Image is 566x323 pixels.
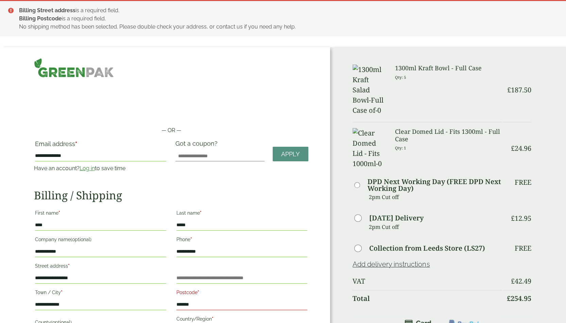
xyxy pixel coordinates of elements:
[273,147,308,161] a: Apply
[19,7,75,14] strong: Billing Street address
[19,15,555,23] li: is a required field.
[369,192,502,202] p: 2pm Cut off
[58,210,60,216] abbr: required
[369,245,485,252] label: Collection from Leeds Store (LS27)
[34,189,308,202] h2: Billing / Shipping
[34,105,308,118] iframe: Secure payment button frame
[353,260,430,268] a: Add delivery instructions
[75,140,77,147] abbr: required
[61,290,63,295] abbr: required
[511,144,531,153] bdi: 24.96
[511,214,515,223] span: £
[34,126,308,134] p: — OR —
[35,235,166,246] label: Company name
[80,165,95,172] a: Log in
[19,6,555,15] li: is a required field.
[35,261,166,273] label: Street address
[200,210,202,216] abbr: required
[212,316,213,322] abbr: required
[511,144,515,153] span: £
[507,85,531,94] bdi: 187.50
[515,244,531,252] p: Free
[35,288,166,299] label: Town / City
[176,288,308,299] label: Postcode
[35,208,166,220] label: First name
[176,235,308,246] label: Phone
[19,15,62,22] strong: Billing Postcode
[515,178,531,186] p: Free
[353,273,502,289] th: VAT
[71,237,91,242] span: (optional)
[511,276,531,286] bdi: 42.49
[353,128,387,169] img: Clear Domed Lid - Fits 1000ml-0
[353,65,387,115] img: 1300ml Kraft Salad Bowl-Full Case of-0
[176,208,308,220] label: Last name
[19,23,555,31] li: No shipping method has been selected. Please double check your address, or contact us if you need...
[34,164,167,173] p: Have an account? to save time
[511,276,515,286] span: £
[369,222,502,232] p: 2pm Cut off
[175,140,220,150] label: Got a coupon?
[511,214,531,223] bdi: 12.95
[198,290,199,295] abbr: required
[34,58,114,77] img: GreenPak Supplies
[367,178,502,192] label: DPD Next Working Day (FREE DPD Next Working Day)
[281,150,300,158] span: Apply
[395,145,406,150] small: Qty: 1
[507,85,511,94] span: £
[395,75,406,80] small: Qty: 5
[353,290,502,307] th: Total
[507,294,531,303] bdi: 254.95
[190,237,192,242] abbr: required
[369,215,424,221] label: [DATE] Delivery
[35,141,166,150] label: Email address
[395,128,502,143] h3: Clear Domed Lid - Fits 1300ml - Full Case
[68,263,70,269] abbr: required
[507,294,511,303] span: £
[395,65,502,72] h3: 1300ml Kraft Bowl - Full Case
